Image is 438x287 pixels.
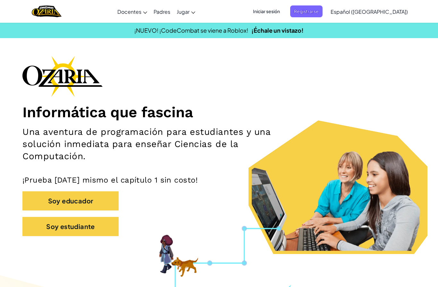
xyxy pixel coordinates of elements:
[22,103,416,121] h1: Informática que fascina
[22,217,119,236] button: Soy estudiante
[22,126,286,162] h2: Una aventura de programación para estudiantes y una solución inmediata para enseñar Ciencias de l...
[22,175,416,185] p: ¡Prueba [DATE] mismo el capítulo 1 sin costo!
[249,5,284,17] button: Iniciar sesión
[177,8,190,15] span: Jugar
[290,5,323,17] button: Registrarse
[22,191,119,210] button: Soy educador
[331,8,408,15] span: Español ([GEOGRAPHIC_DATA])
[117,8,141,15] span: Docentes
[32,5,62,18] img: Home
[32,5,62,18] a: Ozaria by CodeCombat logo
[150,3,173,20] a: Padres
[173,3,198,20] a: Jugar
[251,27,304,34] a: ¡Échale un vistazo!
[327,3,411,20] a: Español ([GEOGRAPHIC_DATA])
[134,27,248,34] span: ¡NUEVO! ¡CodeCombat se viene a Roblox!
[114,3,150,20] a: Docentes
[22,56,103,97] img: Ozaria branding logo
